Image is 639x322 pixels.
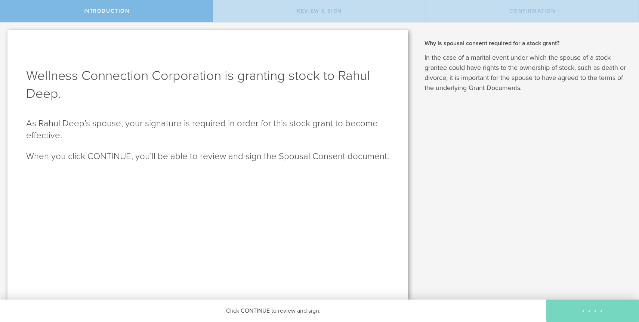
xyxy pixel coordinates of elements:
[602,264,639,300] iframe: Chat Widget
[26,151,389,162] p: When you click CONTINUE, you’ll be able to review and sign the Spousal Consent document.
[425,53,628,93] p: In the case of a marital event under which the spouse of a stock grantee could have rights to the...
[509,8,556,14] span: Confirmation
[425,39,628,47] h2: Why is spousal consent required for a stock grant?
[297,8,342,14] span: Review & Sign
[26,118,389,142] p: As Rahul Deep’s spouse, your signature is required in order for this stock grant to become effect...
[83,8,130,14] span: Introduction
[26,67,389,103] h1: Wellness Connection Corporation is granting stock to Rahul Deep.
